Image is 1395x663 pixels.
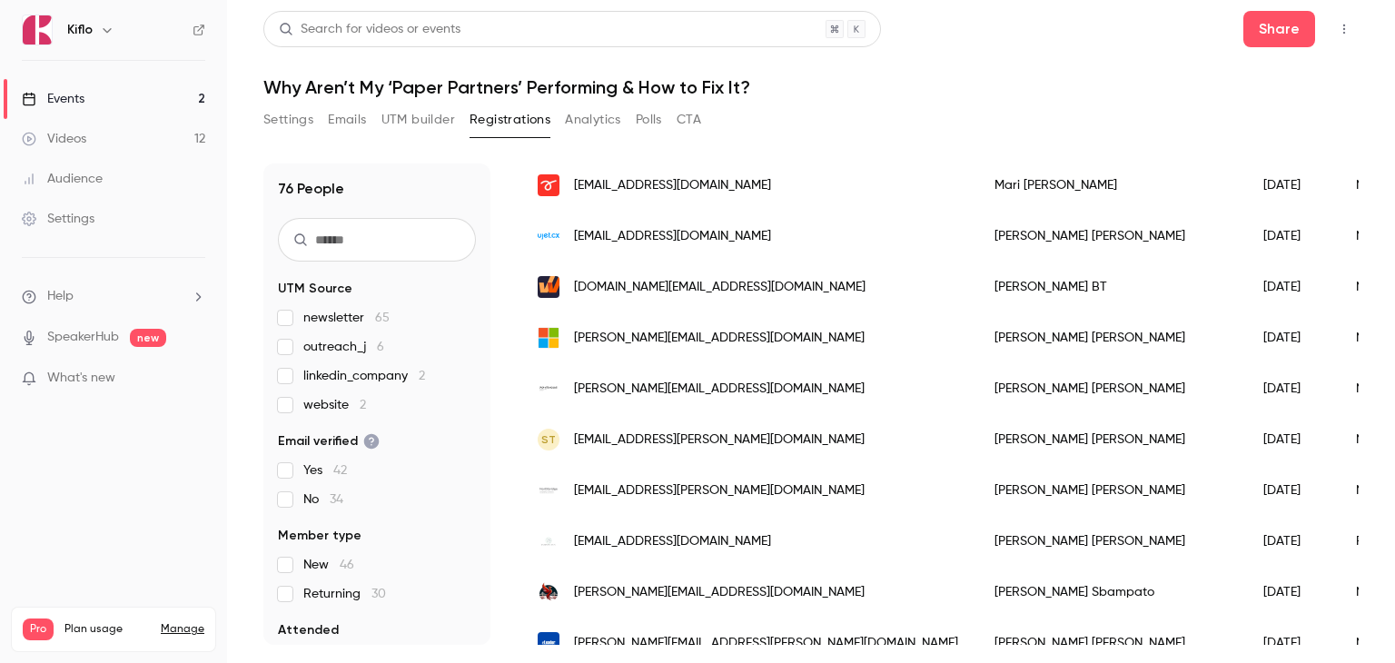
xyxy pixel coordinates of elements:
span: 6 [377,341,384,353]
span: new [130,329,166,347]
div: Search for videos or events [279,20,460,39]
div: Settings [22,210,94,228]
h6: Kiflo [67,21,93,39]
span: newsletter [303,309,390,327]
span: [EMAIL_ADDRESS][DOMAIN_NAME] [574,227,771,246]
span: Member type [278,527,361,545]
span: 46 [340,559,354,571]
a: SpeakerHub [47,328,119,347]
span: New [303,556,354,574]
div: [DATE] [1245,516,1338,567]
span: What's new [47,369,115,388]
div: [DATE] [1245,465,1338,516]
span: No [303,490,343,509]
img: mypowerhouse.group [538,378,559,400]
div: [PERSON_NAME] [PERSON_NAME] [976,414,1245,465]
div: [PERSON_NAME] BT [976,262,1245,312]
button: Analytics [565,105,621,134]
span: 2 [419,370,425,382]
span: [EMAIL_ADDRESS][DOMAIN_NAME] [574,176,771,195]
div: [DATE] [1245,211,1338,262]
div: [PERSON_NAME] [PERSON_NAME] [976,516,1245,567]
img: whatfix.com [538,276,559,298]
span: ST [541,431,556,448]
span: Help [47,287,74,306]
span: [EMAIL_ADDRESS][DOMAIN_NAME] [574,532,771,551]
img: eleader.biz [538,632,559,654]
button: Share [1243,11,1315,47]
button: CTA [677,105,701,134]
div: [PERSON_NAME] [PERSON_NAME] [976,312,1245,363]
span: [EMAIL_ADDRESS][PERSON_NAME][DOMAIN_NAME] [574,481,865,500]
span: [PERSON_NAME][EMAIL_ADDRESS][DOMAIN_NAME] [574,329,865,348]
div: [DATE] [1245,262,1338,312]
div: Mari [PERSON_NAME] [976,160,1245,211]
span: outreach_j [303,338,384,356]
button: UTM builder [381,105,455,134]
img: Kiflo [23,15,52,45]
span: linkedin_company [303,367,425,385]
span: website [303,396,366,414]
button: Polls [636,105,662,134]
span: 65 [375,312,390,324]
span: Email verified [278,432,380,450]
div: [DATE] [1245,567,1338,618]
div: Events [22,90,84,108]
h1: Why Aren’t My ‘Paper Partners’ Performing & How to Fix It? [263,76,1359,98]
button: Settings [263,105,313,134]
button: Emails [328,105,366,134]
span: [PERSON_NAME][EMAIL_ADDRESS][DOMAIN_NAME] [574,380,865,399]
h1: 76 People [278,178,344,200]
img: nbfc.com [538,480,559,501]
div: [PERSON_NAME] [PERSON_NAME] [976,465,1245,516]
iframe: Noticeable Trigger [183,371,205,387]
span: [PERSON_NAME][EMAIL_ADDRESS][DOMAIN_NAME] [574,583,865,602]
span: UTM Source [278,280,352,298]
div: Videos [22,130,86,148]
div: [DATE] [1245,160,1338,211]
span: [EMAIL_ADDRESS][PERSON_NAME][DOMAIN_NAME] [574,430,865,450]
div: [PERSON_NAME] [PERSON_NAME] [976,211,1245,262]
span: Returning [303,585,386,603]
div: [DATE] [1245,414,1338,465]
a: Manage [161,622,204,637]
span: Pro [23,618,54,640]
span: Attended [278,621,339,639]
span: [DOMAIN_NAME][EMAIL_ADDRESS][DOMAIN_NAME] [574,278,866,297]
img: bridgerwise.com [538,581,559,603]
img: serviceform.com [538,174,559,196]
span: Plan usage [64,622,150,637]
div: [DATE] [1245,363,1338,414]
span: [PERSON_NAME][EMAIL_ADDRESS][PERSON_NAME][DOMAIN_NAME] [574,634,958,653]
span: 42 [333,464,347,477]
button: Registrations [470,105,550,134]
div: Audience [22,170,103,188]
li: help-dropdown-opener [22,287,205,306]
img: olezkaglobal.com [538,530,559,552]
div: [PERSON_NAME] [PERSON_NAME] [976,363,1245,414]
div: [PERSON_NAME] Sbampato [976,567,1245,618]
img: live.com [538,327,559,349]
span: Yes [303,461,347,480]
span: 2 [360,399,366,411]
span: 34 [330,493,343,506]
span: 30 [371,588,386,600]
div: [DATE] [1245,312,1338,363]
img: ujet.cx [538,233,559,240]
